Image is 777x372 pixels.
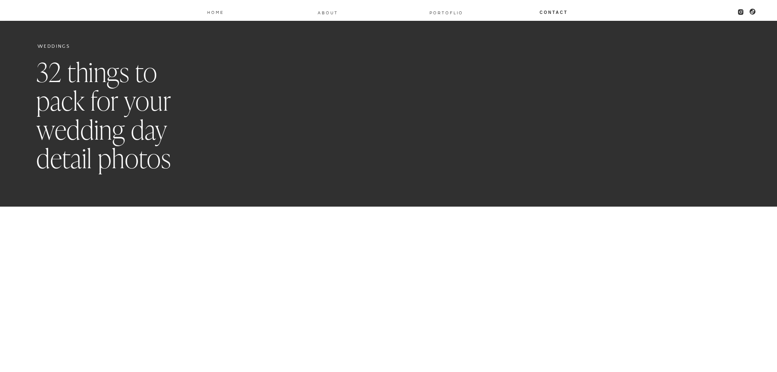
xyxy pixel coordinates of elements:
a: Contact [539,9,569,15]
a: PORTOFLIO [426,9,467,16]
h1: 32 things to pack for your wedding day detail photos [36,59,208,174]
a: Home [207,9,225,15]
a: About [317,9,339,16]
a: Weddings [38,44,70,49]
